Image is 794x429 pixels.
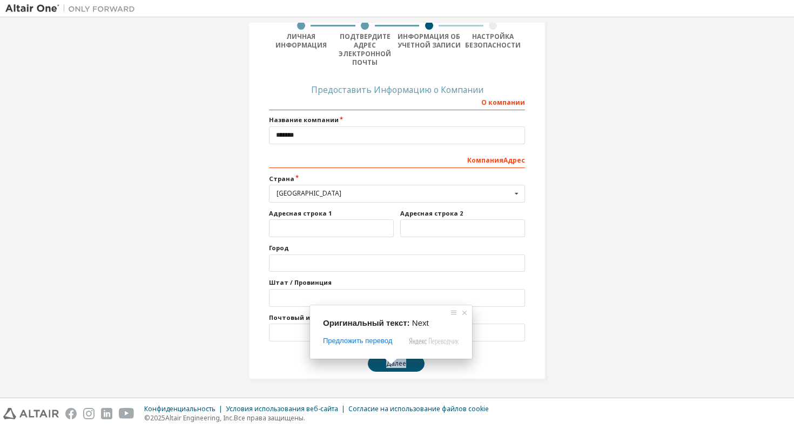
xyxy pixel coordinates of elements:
ya-tr-span: Все права защищены. [234,413,305,423]
ya-tr-span: Название компании [269,116,339,124]
span: Предложить перевод [323,336,392,346]
ya-tr-span: Компания [467,156,503,165]
img: altair_logo.svg [3,408,59,419]
img: instagram.svg [83,408,95,419]
ya-tr-span: Предоставить Информацию о Компании [311,84,483,96]
ya-tr-span: О компании [481,98,525,107]
ya-tr-span: Страна [269,175,294,183]
ya-tr-span: Информация об учетной записи [398,32,461,50]
button: Далее [368,356,425,372]
ya-tr-span: Штат / Провинция [269,278,332,286]
ya-tr-span: Настройка безопасности [465,32,521,50]
ya-tr-span: Конфиденциальность [144,404,216,413]
ya-tr-span: [GEOGRAPHIC_DATA] [277,189,341,198]
ya-tr-span: Почтовый индекс [269,313,330,321]
ya-tr-span: Адресная строка 1 [269,209,332,217]
ya-tr-span: Адресная строка 2 [400,209,463,217]
img: youtube.svg [119,408,134,419]
ya-tr-span: Личная информация [275,32,327,50]
ya-tr-span: 2025 [150,413,165,423]
ya-tr-span: Условия использования веб-сайта [226,404,338,413]
ya-tr-span: © [144,413,150,423]
span: Next [412,318,429,327]
img: facebook.svg [65,408,77,419]
ya-tr-span: Altair Engineering, Inc. [165,413,234,423]
ya-tr-span: Подтвердите адрес электронной почты [339,32,391,67]
ya-tr-span: Город [269,244,289,252]
img: Альтаир Один [5,3,140,14]
img: linkedin.svg [101,408,112,419]
ya-tr-span: Согласие на использование файлов cookie [348,404,489,413]
ya-tr-span: Адрес [503,156,525,165]
span: Оригинальный текст: [323,318,410,327]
